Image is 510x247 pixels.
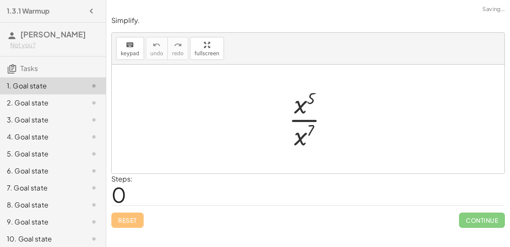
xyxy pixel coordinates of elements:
[89,217,99,227] i: Task not started.
[126,40,134,50] i: keyboard
[7,6,50,16] h4: 1.3.1 Warmup
[7,98,75,108] div: 2. Goal state
[172,51,184,57] span: redo
[7,166,75,176] div: 6. Goal state
[7,234,75,244] div: 10. Goal state
[146,37,168,60] button: undoundo
[89,132,99,142] i: Task not started.
[7,132,75,142] div: 4. Goal state
[20,29,86,39] span: [PERSON_NAME]
[111,16,505,26] p: Simplify.
[167,37,188,60] button: redoredo
[7,115,75,125] div: 3. Goal state
[89,98,99,108] i: Task not started.
[7,183,75,193] div: 7. Goal state
[89,81,99,91] i: Task not started.
[89,183,99,193] i: Task not started.
[7,149,75,159] div: 5. Goal state
[111,174,133,183] label: Steps:
[174,40,182,50] i: redo
[89,149,99,159] i: Task not started.
[89,234,99,244] i: Task not started.
[89,200,99,210] i: Task not started.
[150,51,163,57] span: undo
[195,51,219,57] span: fullscreen
[7,200,75,210] div: 8. Goal state
[482,5,505,14] span: Saving…
[190,37,224,60] button: fullscreen
[121,51,139,57] span: keypad
[89,166,99,176] i: Task not started.
[7,81,75,91] div: 1. Goal state
[153,40,161,50] i: undo
[10,41,99,49] div: Not you?
[89,115,99,125] i: Task not started.
[7,217,75,227] div: 9. Goal state
[111,182,126,207] span: 0
[20,64,38,73] span: Tasks
[116,37,144,60] button: keyboardkeypad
